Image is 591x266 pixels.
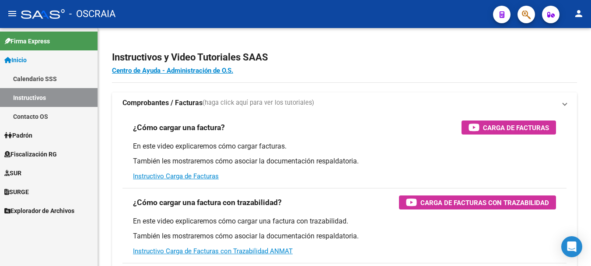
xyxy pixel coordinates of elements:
button: Carga de Facturas con Trazabilidad [399,195,556,209]
h3: ¿Cómo cargar una factura? [133,121,225,134]
span: Padrón [4,131,32,140]
span: - OSCRAIA [69,4,115,24]
span: Carga de Facturas [483,122,549,133]
h3: ¿Cómo cargar una factura con trazabilidad? [133,196,282,209]
strong: Comprobantes / Facturas [122,98,203,108]
div: Open Intercom Messenger [561,236,582,257]
span: Carga de Facturas con Trazabilidad [420,197,549,208]
a: Instructivo Carga de Facturas [133,172,219,180]
p: También les mostraremos cómo asociar la documentación respaldatoria. [133,156,556,166]
a: Centro de Ayuda - Administración de O.S. [112,67,233,74]
p: En este video explicaremos cómo cargar una factura con trazabilidad. [133,216,556,226]
span: (haga click aquí para ver los tutoriales) [203,98,314,108]
span: Inicio [4,55,27,65]
span: Firma Express [4,36,50,46]
span: SURGE [4,187,29,197]
p: En este video explicaremos cómo cargar facturas. [133,142,556,151]
span: Fiscalización RG [4,149,57,159]
span: Explorador de Archivos [4,206,74,216]
mat-icon: person [574,8,584,19]
a: Instructivo Carga de Facturas con Trazabilidad ANMAT [133,247,293,255]
h2: Instructivos y Video Tutoriales SAAS [112,49,577,66]
mat-icon: menu [7,8,17,19]
button: Carga de Facturas [462,121,556,135]
span: SUR [4,168,21,178]
p: También les mostraremos cómo asociar la documentación respaldatoria. [133,231,556,241]
mat-expansion-panel-header: Comprobantes / Facturas(haga click aquí para ver los tutoriales) [112,92,577,113]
